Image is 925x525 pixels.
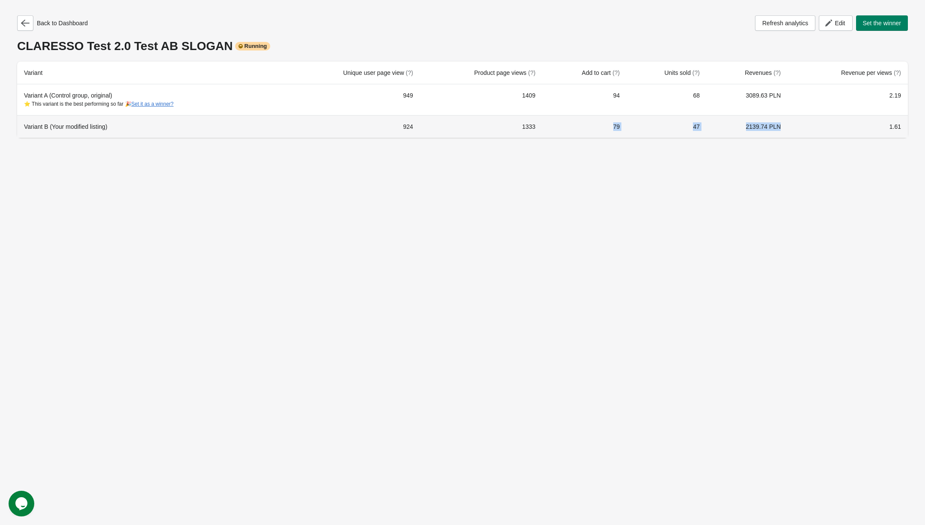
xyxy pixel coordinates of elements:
td: 949 [283,84,420,115]
td: 2.19 [788,84,908,115]
td: 1.61 [788,115,908,138]
div: ⭐ This variant is the best performing so far 🎉 [24,100,277,108]
iframe: chat widget [9,491,36,516]
td: 79 [542,115,627,138]
span: (?) [773,69,781,76]
span: (?) [406,69,413,76]
div: CLARESSO Test 2.0 Test AB SLOGAN [17,39,908,53]
td: 2139.74 PLN [707,115,788,138]
button: Refresh analytics [755,15,815,31]
span: (?) [612,69,620,76]
button: Edit [819,15,852,31]
button: Set the winner [856,15,908,31]
span: Units sold [665,69,700,76]
td: 94 [542,84,627,115]
td: 1409 [420,84,543,115]
span: Set the winner [863,20,901,27]
div: Variant A (Control group, original) [24,91,277,108]
span: (?) [528,69,535,76]
td: 68 [627,84,707,115]
td: 3089.63 PLN [707,84,788,115]
div: Running [235,42,271,50]
th: Variant [17,62,283,84]
span: Edit [835,20,845,27]
span: Unique user page view [343,69,413,76]
div: Variant B (Your modified listing) [24,122,277,131]
td: 924 [283,115,420,138]
span: Add to cart [582,69,620,76]
span: Revenue per views [841,69,901,76]
td: 1333 [420,115,543,138]
div: Back to Dashboard [17,15,88,31]
button: Set it as a winner? [131,101,174,107]
span: Revenues [745,69,781,76]
span: Refresh analytics [762,20,808,27]
td: 47 [627,115,707,138]
span: Product page views [474,69,535,76]
span: (?) [692,69,700,76]
span: (?) [894,69,901,76]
